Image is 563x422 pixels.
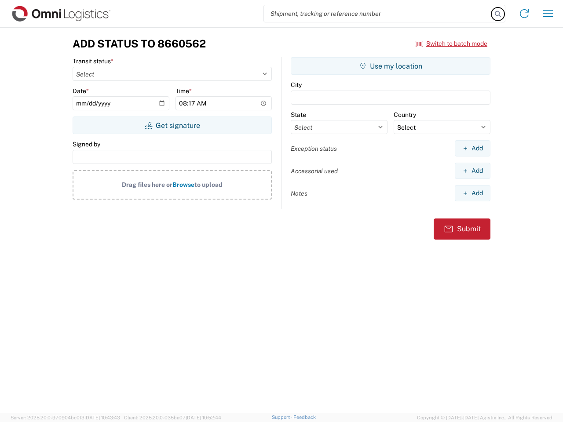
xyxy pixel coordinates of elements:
[73,87,89,95] label: Date
[291,145,337,153] label: Exception status
[172,181,194,188] span: Browse
[293,415,316,420] a: Feedback
[73,140,100,148] label: Signed by
[272,415,294,420] a: Support
[455,163,490,179] button: Add
[73,57,113,65] label: Transit status
[394,111,416,119] label: Country
[73,116,272,134] button: Get signature
[194,181,223,188] span: to upload
[291,111,306,119] label: State
[291,57,490,75] button: Use my location
[11,415,120,420] span: Server: 2025.20.0-970904bc0f3
[84,415,120,420] span: [DATE] 10:43:43
[186,415,221,420] span: [DATE] 10:52:44
[175,87,192,95] label: Time
[124,415,221,420] span: Client: 2025.20.0-035ba07
[434,218,490,240] button: Submit
[73,37,206,50] h3: Add Status to 8660562
[291,189,307,197] label: Notes
[291,81,302,89] label: City
[122,181,172,188] span: Drag files here or
[455,140,490,156] button: Add
[417,414,552,422] span: Copyright © [DATE]-[DATE] Agistix Inc., All Rights Reserved
[264,5,492,22] input: Shipment, tracking or reference number
[455,185,490,201] button: Add
[291,167,338,175] label: Accessorial used
[416,36,487,51] button: Switch to batch mode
